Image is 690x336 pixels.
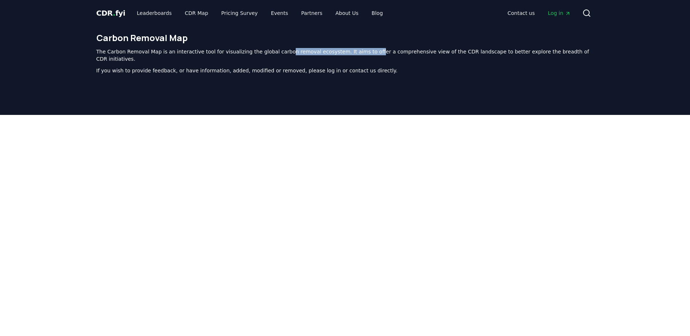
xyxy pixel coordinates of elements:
[96,32,594,44] h1: Carbon Removal Map
[295,7,328,20] a: Partners
[96,9,125,17] span: CDR fyi
[131,7,178,20] a: Leaderboards
[502,7,576,20] nav: Main
[179,7,214,20] a: CDR Map
[113,9,115,17] span: .
[131,7,388,20] nav: Main
[330,7,364,20] a: About Us
[366,7,389,20] a: Blog
[215,7,263,20] a: Pricing Survey
[96,48,594,63] p: The Carbon Removal Map is an interactive tool for visualizing the global carbon removal ecosystem...
[502,7,541,20] a: Contact us
[265,7,294,20] a: Events
[548,9,570,17] span: Log in
[542,7,576,20] a: Log in
[96,67,594,74] p: If you wish to provide feedback, or have information, added, modified or removed, please log in o...
[96,8,125,18] a: CDR.fyi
